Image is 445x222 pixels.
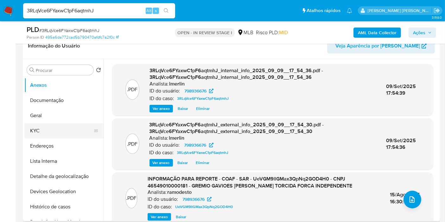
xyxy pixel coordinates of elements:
span: Baixar [176,214,186,220]
h6: ramodesto [167,189,192,195]
p: ID do usuário: [148,196,178,202]
span: Ver anexo [153,160,170,166]
span: 09/Set/2025 17:54:36 [386,137,416,151]
button: Anexos [24,78,104,93]
a: 3RLqVce6FYaxwC1pF6aqtmhJ [175,95,231,102]
button: search-icon [160,6,173,15]
input: Pesquise usuários ou casos... [23,7,175,15]
a: 798936676 [179,195,215,203]
p: ID do caso: [148,204,172,210]
div: MLB [237,29,253,36]
span: Baixar [178,160,188,166]
button: Veja Aparência por [PERSON_NAME] [327,38,435,54]
p: ID do usuário: [149,142,180,148]
button: Ver anexo [148,213,171,221]
span: Risco PLD: [256,29,288,36]
a: 3RLqVce6FYaxwC1pF6aqtmhJ [175,149,231,156]
span: UeVGM9llGMax3QpNq2GOD4H0 [175,203,233,211]
button: Procurar [29,67,35,73]
span: 3RLqVce6FYaxwC1pF6aqtmhJ [177,95,229,102]
button: Ações [409,28,436,38]
button: upload-file [404,191,421,208]
button: Retornar ao pedido padrão [96,67,101,74]
span: Eliminar [196,160,210,166]
p: ID do caso: [149,149,174,156]
button: Baixar [173,213,189,221]
span: Veja Aparência por [PERSON_NAME] [335,38,420,54]
p: Analista: [149,81,168,87]
h6: lmerlin [169,135,185,141]
span: 3RLqVce6FYaxwC1pF6aqtmhJ_external_info_2025_09_09__17_54_30.pdf - 3RLqVce6FYaxwC1pF6aqtmhJ_extern... [149,121,324,135]
button: Eliminar [193,159,213,167]
span: 798936676 [184,87,207,95]
button: Lista Interna [24,154,104,169]
p: Analista: [149,135,168,141]
button: Ver anexo [149,105,173,112]
span: Atalhos rápidos [307,7,340,14]
span: Ver anexo [153,105,170,112]
p: OPEN - IN REVIEW STAGE I [175,28,235,37]
button: Endereços [24,138,104,154]
span: 15/Ago/2025 16:30:15 [390,191,420,205]
p: .PDF [127,86,137,93]
span: 3.158.0 [432,15,442,20]
button: Eliminar [193,105,213,112]
span: 798936676 [184,141,207,149]
h1: Informação do Usuário [28,43,80,49]
button: Devices Geolocation [24,184,104,199]
a: 798936676 [181,141,217,149]
span: Ações [413,28,425,38]
button: KYC [24,123,99,138]
p: Analista: [148,189,167,195]
span: # 3RLqVce6FYaxwC1pF6aqtmhJ [39,27,99,34]
span: 3RLqVce6FYaxwC1pF6aqtmhJ_internal_info_2025_09_09__17_54_36.pdf - 3RLqVce6FYaxwC1pF6aqtmhJ_intern... [149,67,323,81]
span: s [155,8,157,14]
button: Baixar [175,105,191,112]
button: Baixar [175,159,191,167]
span: INFORMAÇÃO PARA REPORTE - COAF - SAR - UeVGM9llGMax3QpNq2GOD4H0 - CNPJ 46549010000181 - GREMIO GA... [148,175,353,189]
a: UeVGM9llGMax3QpNq2GOD4H0 [173,203,235,211]
span: 09/Set/2025 17:54:39 [386,83,416,97]
a: 495a6da772cad5b790470afdfc7a2f0c [45,35,119,40]
button: Ver anexo [149,159,173,167]
p: .PDF [127,141,137,148]
input: Procurar [36,67,91,73]
b: AML Data Collector [358,28,397,38]
button: Geral [24,108,104,123]
a: Notificações [347,8,352,13]
span: MID [279,29,288,36]
a: Sair [434,7,440,14]
button: Histórico de casos [24,199,104,214]
p: .PDF [126,195,137,202]
button: Detalhe da geolocalização [24,169,104,184]
span: Alt [146,8,151,14]
button: AML Data Collector [353,28,401,38]
span: Ver anexo [151,214,168,220]
p: ID do usuário: [149,88,180,94]
span: Eliminar [196,105,210,112]
b: Person ID [27,35,44,40]
h6: lmerlin [169,81,185,87]
p: leticia.merlin@mercadolivre.com [368,8,432,14]
span: 3RLqVce6FYaxwC1pF6aqtmhJ [177,149,229,156]
p: ID do caso: [149,95,174,102]
span: Baixar [178,105,188,112]
span: 798936676 [182,195,205,203]
a: 798936676 [181,87,217,95]
b: PLD [27,24,39,35]
button: Documentação [24,93,104,108]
